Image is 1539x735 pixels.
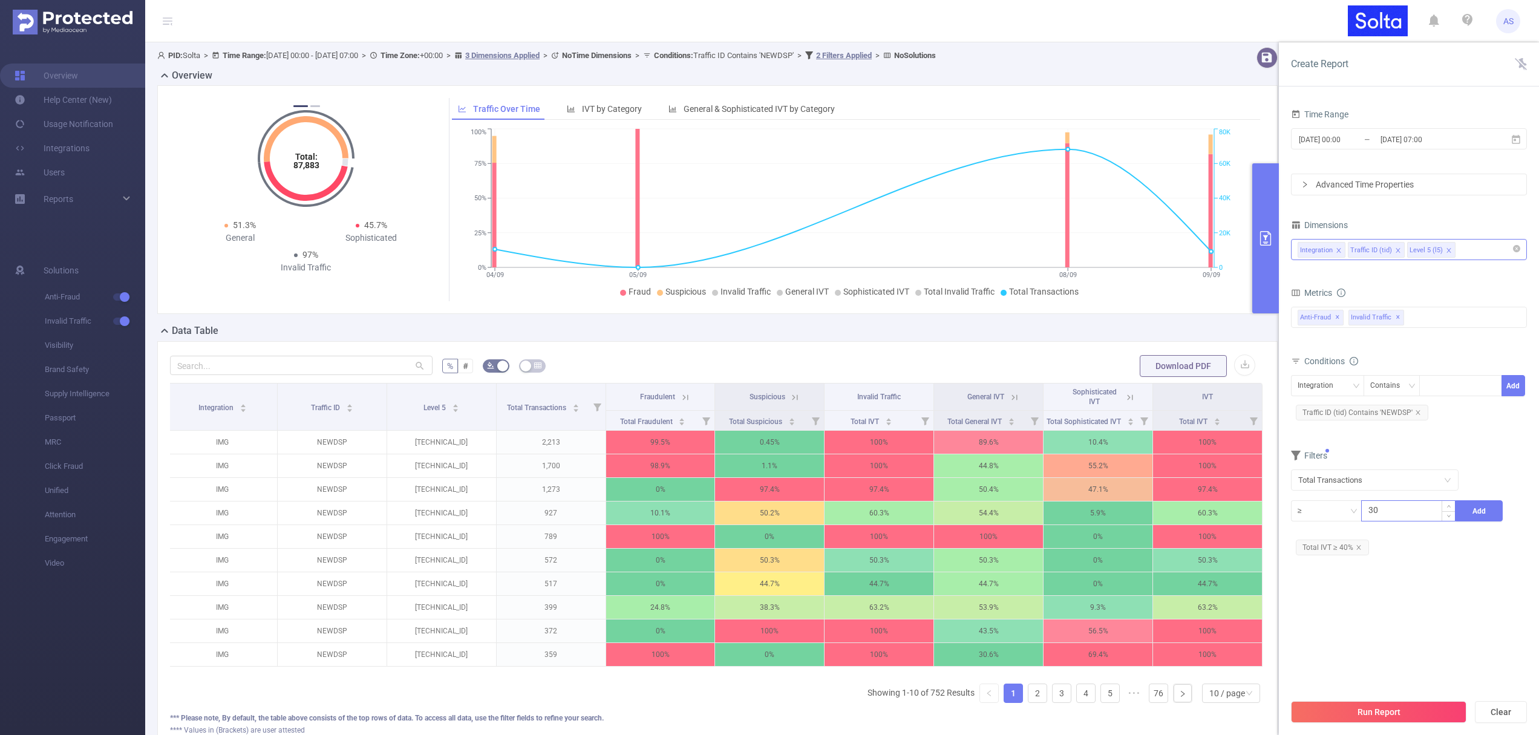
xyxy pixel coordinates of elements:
p: IMG [168,501,277,524]
span: 45.7% [364,220,387,230]
h2: Overview [172,68,212,83]
span: IVT [1202,393,1213,401]
p: 10.4% [1044,431,1152,454]
p: NEWDSP [278,549,387,572]
p: [TECHNICAL_ID] [387,501,496,524]
p: 44.7% [715,572,824,595]
li: Integration [1298,242,1345,258]
p: IMG [168,454,277,477]
span: Reports [44,194,73,204]
p: 100% [825,643,933,666]
i: icon: caret-up [1214,416,1220,420]
tspan: 09/09 [1202,271,1220,279]
i: icon: caret-up [346,402,353,406]
i: icon: caret-up [240,402,246,406]
span: Engagement [45,527,145,551]
span: Anti-Fraud [1298,310,1344,325]
i: icon: down [1350,508,1358,516]
p: 1,700 [497,454,606,477]
span: Unified [45,479,145,503]
li: Next Page [1173,684,1192,703]
p: 55.2% [1044,454,1152,477]
span: 51.3% [233,220,256,230]
button: Run Report [1291,701,1466,723]
span: Traffic ID Contains 'NEWDSP' [654,51,794,60]
p: 100% [825,431,933,454]
i: icon: caret-up [453,402,459,406]
p: 572 [497,549,606,572]
i: icon: left [985,690,993,697]
span: Anti-Fraud [45,285,145,309]
span: 97% [302,250,318,260]
div: Traffic ID (tid) [1350,243,1392,258]
tspan: 08/09 [1059,271,1076,279]
p: 30.6% [934,643,1043,666]
p: 100% [934,525,1043,548]
a: 5 [1101,684,1119,702]
i: icon: up [1447,505,1451,509]
p: [TECHNICAL_ID] [387,454,496,477]
li: 1 [1004,684,1023,703]
div: Sort [240,402,247,410]
p: 789 [497,525,606,548]
p: 50.4% [934,478,1043,501]
button: Add [1456,500,1503,521]
span: Increase Value [1442,501,1455,511]
h2: Data Table [172,324,218,338]
input: Search... [170,356,433,375]
a: 3 [1053,684,1071,702]
i: icon: close-circle [1513,245,1520,252]
span: Click Fraud [45,454,145,479]
span: > [358,51,370,60]
div: Sort [788,416,796,423]
span: Fraud [629,287,651,296]
span: Integration [198,403,235,412]
div: Sort [678,416,685,423]
tspan: 87,883 [293,160,319,170]
i: icon: close [1395,247,1401,255]
span: Time Range [1291,109,1348,119]
div: Sort [572,402,580,410]
tspan: 20K [1219,229,1230,237]
i: icon: caret-up [679,416,685,420]
p: 50.2% [715,501,824,524]
p: IMG [168,549,277,572]
i: icon: close [1336,247,1342,255]
i: icon: line-chart [458,105,466,113]
p: IMG [168,431,277,454]
p: 399 [497,596,606,619]
span: Invalid Traffic [720,287,771,296]
li: 3 [1052,684,1071,703]
span: Solutions [44,258,79,283]
p: 100% [1153,454,1262,477]
p: 97.4% [825,478,933,501]
span: Total Fraudulent [620,417,675,426]
p: NEWDSP [278,501,387,524]
p: [TECHNICAL_ID] [387,596,496,619]
i: icon: caret-down [240,407,246,411]
p: NEWDSP [278,619,387,642]
a: Help Center (New) [15,88,112,112]
span: Level 5 [423,403,448,412]
p: 100% [825,525,933,548]
i: icon: caret-up [788,416,795,420]
p: 100% [606,525,715,548]
p: 54.4% [934,501,1043,524]
i: icon: user [157,51,168,59]
p: 0% [1044,572,1152,595]
p: 50.3% [825,549,933,572]
i: Filter menu [589,384,606,430]
i: icon: caret-up [886,416,892,420]
i: icon: caret-down [886,420,892,424]
span: Total IVT ≥ 40% [1296,540,1369,555]
span: Total IVT [851,417,881,426]
div: ≥ [1298,501,1310,521]
span: Total Transactions [1009,287,1079,296]
p: [TECHNICAL_ID] [387,431,496,454]
span: Dimensions [1291,220,1348,230]
span: > [443,51,454,60]
div: Invalid Traffic [240,261,371,274]
i: icon: caret-up [1127,416,1134,420]
p: 0% [606,478,715,501]
span: General & Sophisticated IVT by Category [684,104,835,114]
